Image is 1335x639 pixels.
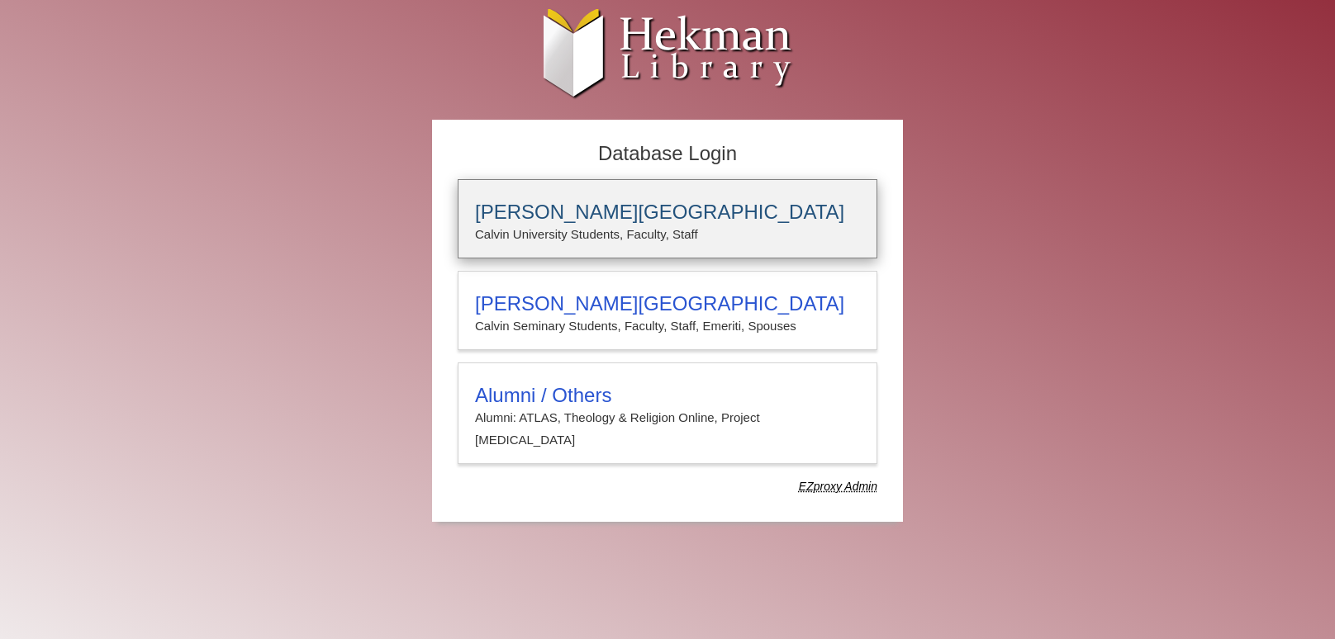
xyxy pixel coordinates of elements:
[799,480,877,493] dfn: Use Alumni login
[475,292,860,315] h3: [PERSON_NAME][GEOGRAPHIC_DATA]
[475,315,860,337] p: Calvin Seminary Students, Faculty, Staff, Emeriti, Spouses
[458,271,877,350] a: [PERSON_NAME][GEOGRAPHIC_DATA]Calvin Seminary Students, Faculty, Staff, Emeriti, Spouses
[475,407,860,451] p: Alumni: ATLAS, Theology & Religion Online, Project [MEDICAL_DATA]
[475,384,860,407] h3: Alumni / Others
[458,179,877,258] a: [PERSON_NAME][GEOGRAPHIC_DATA]Calvin University Students, Faculty, Staff
[475,201,860,224] h3: [PERSON_NAME][GEOGRAPHIC_DATA]
[475,384,860,451] summary: Alumni / OthersAlumni: ATLAS, Theology & Religion Online, Project [MEDICAL_DATA]
[449,137,886,171] h2: Database Login
[475,224,860,245] p: Calvin University Students, Faculty, Staff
